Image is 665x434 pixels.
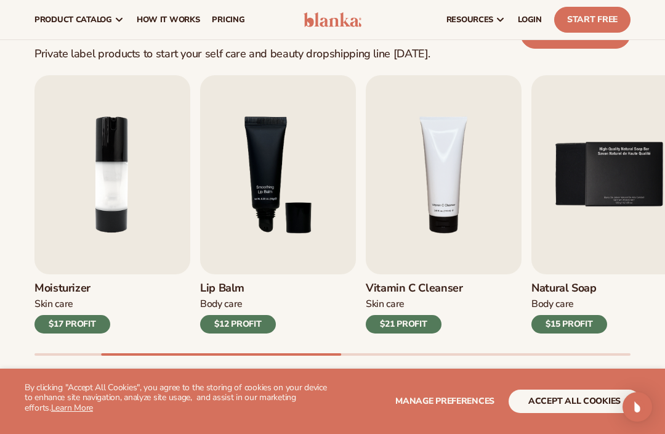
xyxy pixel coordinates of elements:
[34,75,190,334] a: 2 / 9
[366,315,441,334] div: $21 PROFIT
[304,12,361,27] img: logo
[518,15,542,25] span: LOGIN
[212,15,244,25] span: pricing
[137,15,200,25] span: How It Works
[34,315,110,334] div: $17 PROFIT
[34,47,430,61] div: Private label products to start your self care and beauty dropshipping line [DATE].
[200,315,276,334] div: $12 PROFIT
[200,282,276,295] h3: Lip Balm
[34,298,110,311] div: Skin Care
[366,298,463,311] div: Skin Care
[34,15,112,25] span: product catalog
[446,15,493,25] span: resources
[366,282,463,295] h3: Vitamin C Cleanser
[395,395,494,407] span: Manage preferences
[51,402,93,414] a: Learn More
[531,298,607,311] div: Body Care
[34,282,110,295] h3: Moisturizer
[554,7,631,33] a: Start Free
[531,315,607,334] div: $15 PROFIT
[531,282,607,295] h3: Natural Soap
[25,383,332,414] p: By clicking "Accept All Cookies", you agree to the storing of cookies on your device to enhance s...
[200,75,356,334] a: 3 / 9
[509,390,640,413] button: accept all cookies
[200,298,276,311] div: Body Care
[366,75,522,334] a: 4 / 9
[395,390,494,413] button: Manage preferences
[623,392,652,422] div: Open Intercom Messenger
